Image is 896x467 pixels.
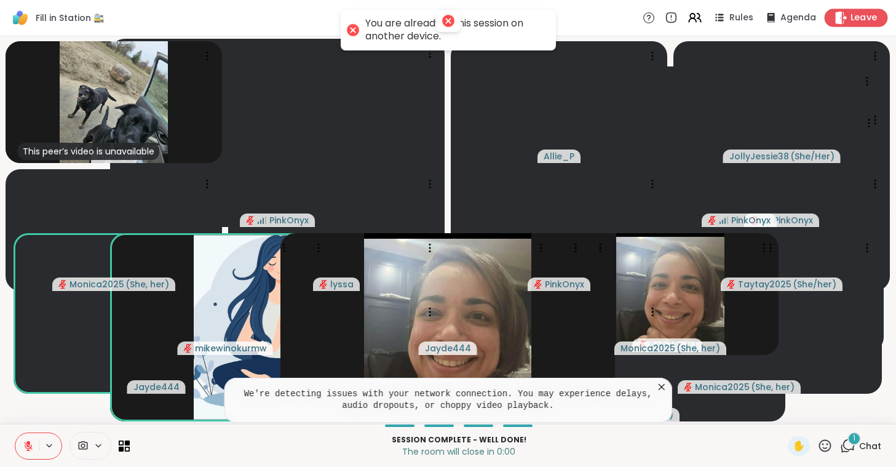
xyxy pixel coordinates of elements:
[69,278,124,290] span: Monica2025
[859,440,881,452] span: Chat
[729,150,789,162] span: JollyJessie38
[18,143,159,160] div: This peer’s video is unavailable
[545,278,584,290] span: PinkOnyx
[780,12,816,24] span: Agenda
[638,341,647,349] span: audio-muted
[620,342,675,354] span: Monica2025
[330,278,354,290] span: lyssa
[194,233,361,421] img: Jayde444
[774,214,813,226] span: PinkOnyx
[364,233,531,421] img: Monica2025
[544,150,574,162] span: Allie_P
[676,342,720,354] span: ( She, her )
[239,388,657,412] pre: We're detecting issues with your network connection. You may experience delays, audio dropouts, o...
[125,278,169,290] span: ( She, her )
[729,12,753,24] span: Rules
[695,381,750,393] span: Monica2025
[60,41,168,163] img: Amie89
[195,342,267,354] span: mikewinokurmw
[58,280,67,289] span: audio-muted
[793,278,836,290] span: ( She/her )
[853,433,855,444] span: 1
[319,280,328,289] span: audio-muted
[365,17,544,43] div: You are already in this session on another device.
[649,339,697,351] span: Rob78_NJ
[425,342,471,354] span: Jayde444
[534,280,542,289] span: audio-muted
[793,439,805,453] span: ✋
[684,383,692,391] span: audio-muted
[246,216,255,225] span: audio-muted
[10,7,31,28] img: ShareWell Logomark
[708,216,716,225] span: audio-muted
[137,434,780,445] p: Session Complete - well done!
[727,280,735,289] span: audio-muted
[790,150,835,162] span: ( She/Her )
[269,214,309,226] span: PinkOnyx
[738,278,791,290] span: Taytay2025
[36,12,104,24] span: Fill in Station 🚉
[731,214,771,226] span: PinkOnyx
[137,445,780,458] p: The room will close in 0:00
[751,381,795,393] span: ( She, her )
[184,344,192,353] span: audio-muted
[850,12,878,25] span: Leave
[133,381,180,393] span: Jayde444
